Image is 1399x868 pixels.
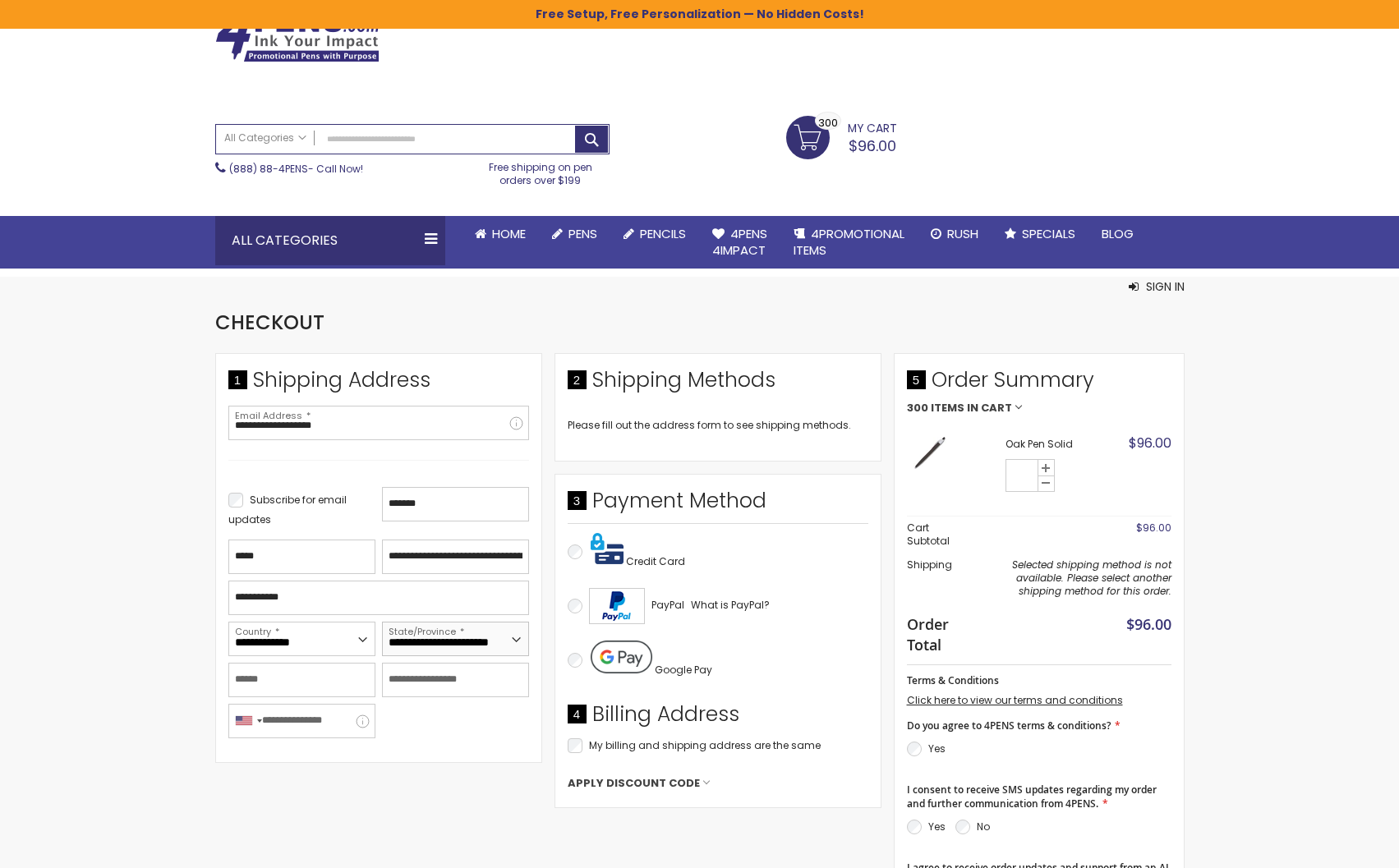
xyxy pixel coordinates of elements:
span: I consent to receive SMS updates regarding my order and further communication from 4PENS. [907,783,1157,810]
img: Oak Pen Solid-Black [907,430,952,475]
span: Selected shipping method is not available. Please select another shipping method for this order. [1012,558,1171,598]
a: $96.00 300 [786,116,897,157]
div: Payment Method [568,487,868,523]
label: Yes [928,742,946,755]
span: 300 [818,115,838,131]
span: PayPal [651,598,684,612]
span: Subscribe for email updates [228,493,347,526]
div: United States: +1 [229,705,267,737]
span: $96.00 [1126,614,1171,634]
a: Blog [1088,216,1147,252]
span: Terms & Conditions [907,673,999,687]
span: Credit Card [626,554,685,568]
span: $96.00 [1129,434,1171,452]
span: 4Pens 4impact [712,225,767,259]
span: Checkout [215,309,324,336]
strong: Oak Pen Solid [1006,438,1105,451]
label: Yes [928,820,946,834]
img: Pay with credit card [591,532,624,565]
div: Shipping Address [228,366,529,402]
a: (888) 88-4PENS [229,162,308,176]
div: Free shipping on pen orders over $199 [472,154,610,187]
img: 4Pens Custom Pens and Promotional Products [215,10,380,62]
button: Sign In [1129,278,1185,295]
span: Apply Discount Code [568,776,700,791]
div: Shipping Methods [568,366,868,402]
span: $96.00 [849,135,896,156]
span: $96.00 [1136,521,1171,535]
span: Specials [1022,225,1075,242]
span: Shipping [907,558,952,572]
img: Acceptance Mark [589,588,645,624]
span: Google Pay [655,663,712,677]
span: What is PayPal? [691,598,770,612]
span: All Categories [224,131,306,145]
a: Home [462,216,539,252]
a: 4PROMOTIONALITEMS [780,216,918,269]
span: Do you agree to 4PENS terms & conditions? [907,719,1111,733]
a: Rush [918,216,992,252]
a: What is PayPal? [691,595,770,615]
a: Specials [992,216,1088,252]
a: 4Pens4impact [699,216,780,269]
strong: Order Total [907,612,962,654]
span: Sign In [1146,278,1185,295]
span: 4PROMOTIONAL ITEMS [794,225,904,259]
span: Home [492,225,526,242]
label: No [977,820,990,834]
span: Pencils [640,225,686,242]
div: All Categories [215,216,445,265]
div: Please fill out the address form to see shipping methods. [568,419,868,432]
span: My billing and shipping address are the same [589,738,821,752]
span: Rush [947,225,978,242]
a: Pens [539,216,610,252]
span: Pens [568,225,597,242]
a: Click here to view our terms and conditions [907,693,1123,707]
img: Pay with Google Pay [591,641,652,673]
span: - Call Now! [229,162,363,176]
span: Blog [1102,225,1134,242]
span: Order Summary [907,366,1171,402]
div: Billing Address [568,700,868,737]
a: All Categories [216,125,315,152]
span: Items in Cart [931,402,1012,414]
th: Cart Subtotal [907,517,970,553]
a: Pencils [610,216,699,252]
span: 300 [907,402,928,414]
